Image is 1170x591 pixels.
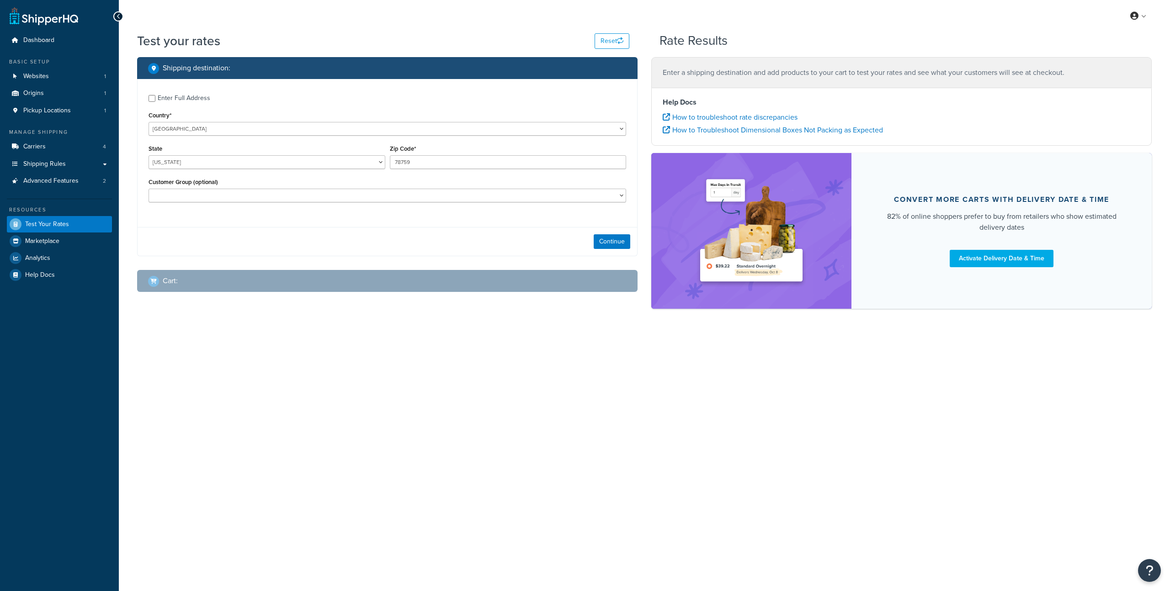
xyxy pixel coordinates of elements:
input: Enter Full Address [149,95,155,102]
span: Help Docs [25,271,55,279]
h1: Test your rates [137,32,220,50]
span: Websites [23,73,49,80]
a: Help Docs [7,267,112,283]
h2: Cart : [163,277,178,285]
span: Test Your Rates [25,221,69,228]
h2: Shipping destination : [163,64,230,72]
span: 4 [103,143,106,151]
li: Advanced Features [7,173,112,190]
a: Activate Delivery Date & Time [950,250,1053,267]
span: 1 [104,90,106,97]
span: Dashboard [23,37,54,44]
h2: Rate Results [659,34,728,48]
span: 2 [103,177,106,185]
button: Open Resource Center [1138,559,1161,582]
a: Advanced Features2 [7,173,112,190]
button: Reset [595,33,629,49]
div: Manage Shipping [7,128,112,136]
span: 1 [104,73,106,80]
span: Marketplace [25,237,59,245]
span: Origins [23,90,44,97]
img: feature-image-ddt-36eae7f7280da8017bfb280eaccd9c446f90b1fe08728e4019434db127062ab4.png [694,167,808,295]
div: Enter Full Address [158,92,210,105]
a: Pickup Locations1 [7,102,112,119]
a: Analytics [7,250,112,266]
label: Customer Group (optional) [149,179,218,185]
label: Zip Code* [390,145,416,152]
a: Carriers4 [7,138,112,155]
span: Advanced Features [23,177,79,185]
label: State [149,145,162,152]
label: Country* [149,112,171,119]
a: Test Your Rates [7,216,112,232]
a: Marketplace [7,233,112,249]
p: Enter a shipping destination and add products to your cart to test your rates and see what your c... [663,66,1140,79]
span: Carriers [23,143,46,151]
span: Analytics [25,254,50,262]
div: Resources [7,206,112,214]
div: Convert more carts with delivery date & time [894,195,1109,204]
a: How to Troubleshoot Dimensional Boxes Not Packing as Expected [663,125,883,135]
span: Pickup Locations [23,107,71,115]
li: Pickup Locations [7,102,112,119]
div: Basic Setup [7,58,112,66]
a: Dashboard [7,32,112,49]
a: How to troubleshoot rate discrepancies [663,112,798,122]
span: 1 [104,107,106,115]
li: Origins [7,85,112,102]
a: Origins1 [7,85,112,102]
li: Websites [7,68,112,85]
a: Websites1 [7,68,112,85]
div: 82% of online shoppers prefer to buy from retailers who show estimated delivery dates [873,211,1130,233]
li: Carriers [7,138,112,155]
span: Shipping Rules [23,160,66,168]
button: Continue [594,234,630,249]
a: Shipping Rules [7,156,112,173]
h4: Help Docs [663,97,1140,108]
